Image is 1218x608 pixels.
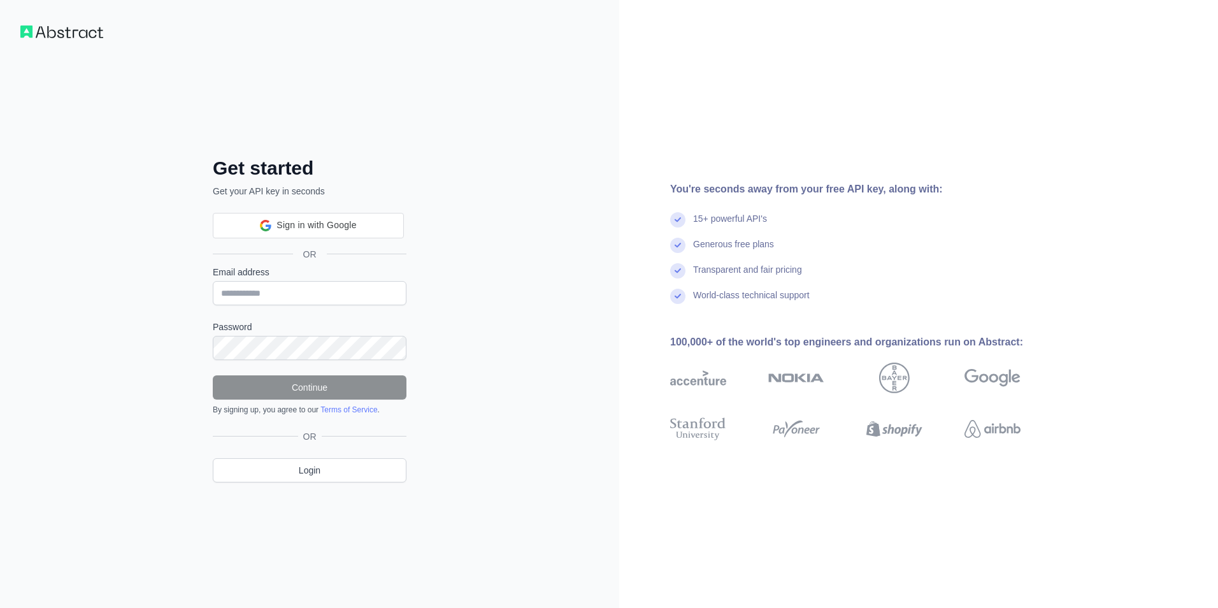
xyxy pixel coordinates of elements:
[213,405,406,415] div: By signing up, you agree to our .
[768,363,824,393] img: nokia
[670,238,685,253] img: check mark
[964,415,1021,443] img: airbnb
[670,335,1061,350] div: 100,000+ of the world's top engineers and organizations run on Abstract:
[670,415,726,443] img: stanford university
[866,415,922,443] img: shopify
[298,430,322,443] span: OR
[293,248,327,261] span: OR
[670,263,685,279] img: check mark
[693,212,767,238] div: 15+ powerful API's
[879,363,910,393] img: bayer
[213,266,406,279] label: Email address
[670,182,1061,197] div: You're seconds away from your free API key, along with:
[213,458,406,482] a: Login
[276,219,356,232] span: Sign in with Google
[670,363,726,393] img: accenture
[768,415,824,443] img: payoneer
[693,289,810,314] div: World-class technical support
[964,363,1021,393] img: google
[693,238,774,263] div: Generous free plans
[213,185,406,198] p: Get your API key in seconds
[213,157,406,180] h2: Get started
[213,321,406,333] label: Password
[670,289,685,304] img: check mark
[213,213,404,238] div: Sign in with Google
[693,263,802,289] div: Transparent and fair pricing
[320,405,377,414] a: Terms of Service
[20,25,103,38] img: Workflow
[670,212,685,228] img: check mark
[213,375,406,400] button: Continue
